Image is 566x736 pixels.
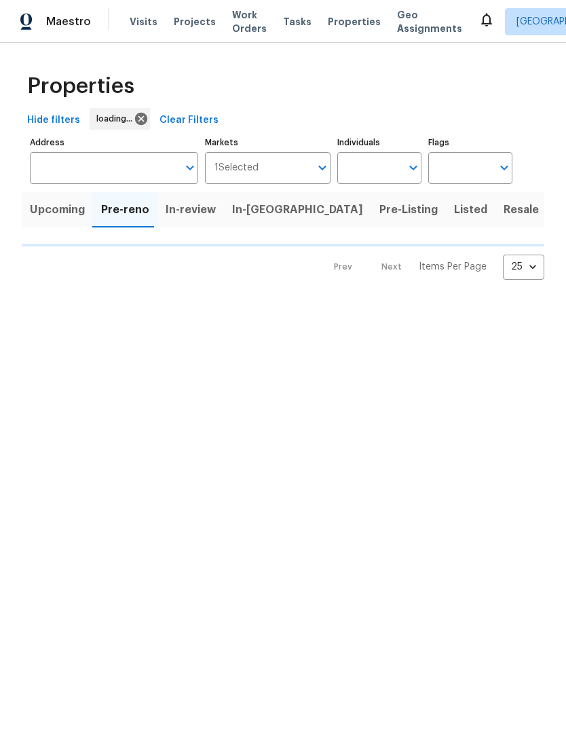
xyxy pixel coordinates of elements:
span: Maestro [46,15,91,29]
label: Flags [428,139,512,147]
button: Open [495,158,514,177]
span: Resale [504,200,539,219]
button: Open [404,158,423,177]
nav: Pagination Navigation [321,255,544,280]
label: Address [30,139,198,147]
span: Tasks [283,17,312,26]
button: Hide filters [22,108,86,133]
div: 25 [503,249,544,284]
span: In-[GEOGRAPHIC_DATA] [232,200,363,219]
span: Upcoming [30,200,85,219]
div: loading... [90,108,150,130]
span: Pre-Listing [379,200,438,219]
span: Pre-reno [101,200,149,219]
p: Items Per Page [419,260,487,274]
span: 1 Selected [214,162,259,174]
span: Hide filters [27,112,80,129]
label: Markets [205,139,331,147]
span: Visits [130,15,157,29]
span: loading... [96,112,138,126]
span: Projects [174,15,216,29]
span: Work Orders [232,8,267,35]
span: In-review [166,200,216,219]
span: Properties [27,79,134,93]
label: Individuals [337,139,421,147]
span: Geo Assignments [397,8,462,35]
button: Open [313,158,332,177]
span: Properties [328,15,381,29]
span: Clear Filters [159,112,219,129]
button: Clear Filters [154,108,224,133]
button: Open [181,158,200,177]
span: Listed [454,200,487,219]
